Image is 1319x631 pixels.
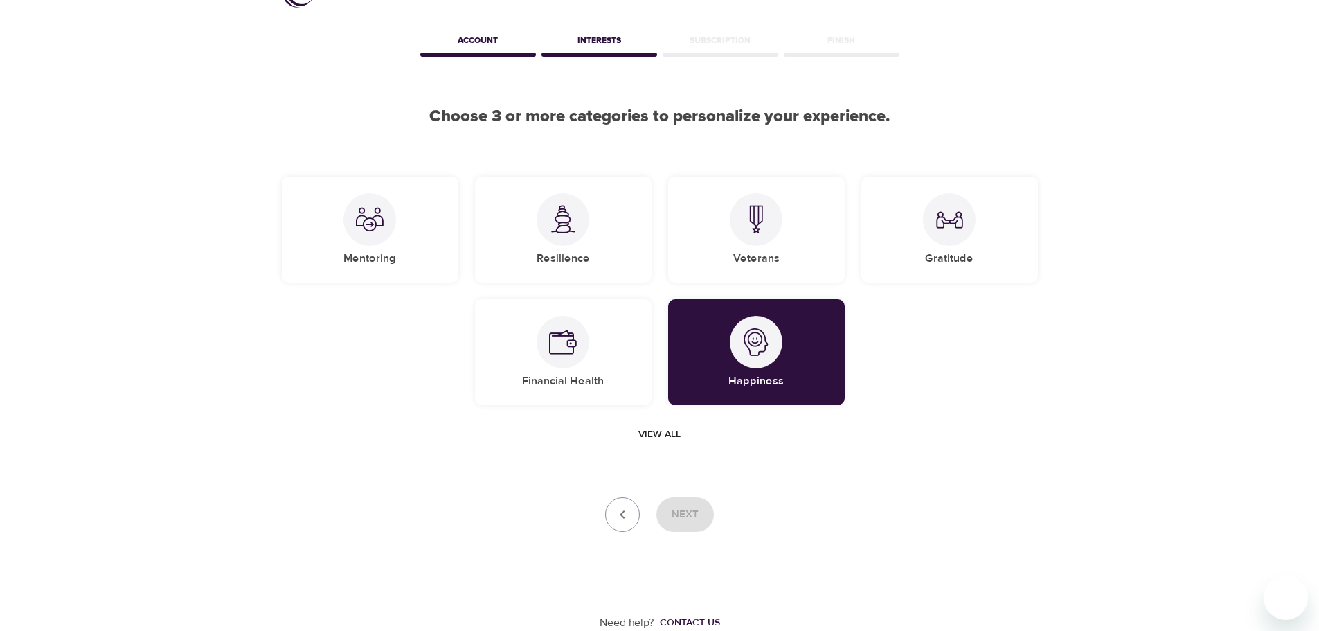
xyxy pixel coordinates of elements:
[1264,576,1308,620] iframe: Button to launch messaging window
[633,422,686,447] button: View all
[925,251,973,266] h5: Gratitude
[660,616,720,630] div: Contact us
[638,426,681,443] span: View all
[654,616,720,630] a: Contact us
[282,107,1038,127] h2: Choose 3 or more categories to personalize your experience.
[668,299,845,405] div: HappinessHappiness
[522,374,604,389] h5: Financial Health
[742,328,770,356] img: Happiness
[728,374,784,389] h5: Happiness
[282,177,458,283] div: MentoringMentoring
[668,177,845,283] div: VeteransVeterans
[343,251,396,266] h5: Mentoring
[861,177,1038,283] div: GratitudeGratitude
[549,205,577,233] img: Resilience
[733,251,780,266] h5: Veterans
[475,177,652,283] div: ResilienceResilience
[742,205,770,233] img: Veterans
[356,206,384,233] img: Mentoring
[549,328,577,356] img: Financial Health
[935,206,963,233] img: Gratitude
[600,615,654,631] p: Need help?
[475,299,652,405] div: Financial HealthFinancial Health
[537,251,590,266] h5: Resilience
